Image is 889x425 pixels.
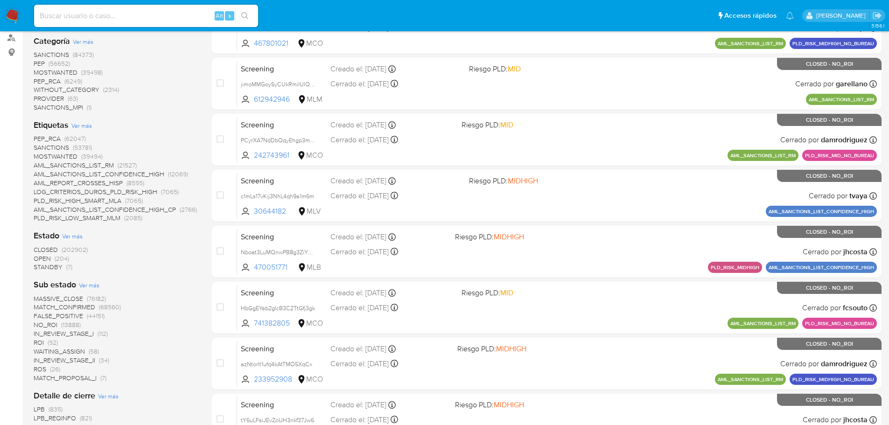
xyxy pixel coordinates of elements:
span: s [228,11,231,20]
button: search-icon [235,9,254,22]
a: Notificaciones [786,12,794,20]
input: Buscar usuario o caso... [34,10,258,22]
span: Alt [216,11,223,20]
p: marianela.tarsia@mercadolibre.com [816,11,869,20]
span: 3.156.1 [871,22,884,29]
a: Salir [872,11,882,21]
span: Accesos rápidos [724,11,777,21]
